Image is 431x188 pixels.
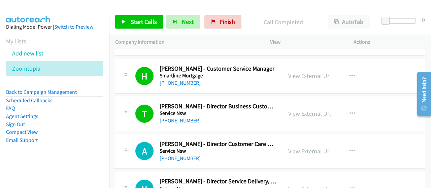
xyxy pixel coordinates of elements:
h1: A [135,142,154,160]
h5: Smartline Mortgage [160,72,276,79]
h2: [PERSON_NAME] - Director Service Delivery, Regional Service Centres And Customer Care [160,178,276,185]
button: AutoTab [328,15,370,29]
iframe: Resource Center [412,67,431,121]
a: Start Calls [115,15,163,29]
h2: [PERSON_NAME] - Director Customer Care And Business Engagement [160,140,276,148]
a: Back to Campaign Management [6,89,77,95]
h2: [PERSON_NAME] - Director Business Customer Service [160,103,276,110]
div: The call is yet to be attempted [135,142,154,160]
span: Next [182,18,194,26]
a: View External Url [288,147,331,155]
a: [PHONE_NUMBER] [160,80,201,86]
a: Scheduled Callbacks [6,97,53,104]
a: Agent Settings [6,113,38,119]
a: FAQ [6,105,15,111]
a: Compact View [6,129,38,135]
a: Zoomtopia [12,65,40,72]
div: Delay between calls (in seconds) [385,18,416,24]
span: Start Calls [131,18,157,26]
button: Next [166,15,200,29]
a: Sign Out [6,121,25,127]
a: Switch to Preview [54,24,93,30]
a: Email Support [6,137,38,143]
p: Actions [354,38,425,46]
a: Add new list [12,49,43,57]
p: Company Information [115,38,258,46]
h1: T [135,105,154,123]
h1: H [135,67,154,85]
h5: Service Nsw [160,148,276,154]
a: My Lists [6,37,26,45]
a: Finish [204,15,241,29]
p: Call Completed [251,17,316,27]
a: [PHONE_NUMBER] [160,155,201,161]
div: 0 [422,15,425,24]
div: Dialing Mode: Power | [6,23,103,31]
h2: [PERSON_NAME] - Customer Service Manager [160,65,276,73]
a: View External Url [288,72,331,80]
h5: Service Nsw [160,110,276,117]
span: Finish [220,18,235,26]
a: [PHONE_NUMBER] [160,117,201,124]
a: View External Url [288,110,331,117]
p: View [270,38,341,46]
